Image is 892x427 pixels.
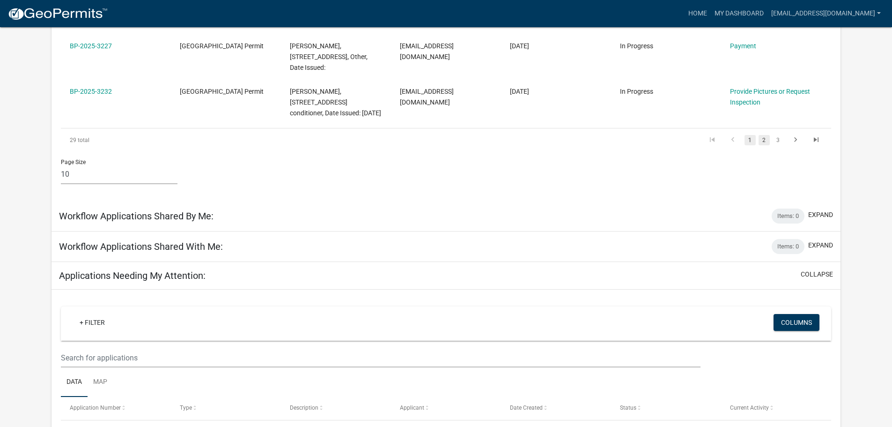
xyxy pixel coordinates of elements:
[180,42,264,50] span: Isanti County Building Permit
[61,348,700,367] input: Search for applications
[773,135,784,145] a: 3
[501,397,611,420] datatable-header-cell: Date Created
[180,88,264,95] span: Isanti County Building Permit
[774,314,819,331] button: Columns
[391,397,501,420] datatable-header-cell: Applicant
[290,88,381,117] span: ISAAC MANSFIELD, 6747 CROWN CIR NW, Air conditioner, Date Issued: 09/25/2025
[510,405,543,411] span: Date Created
[70,42,112,50] a: BP-2025-3227
[171,397,281,420] datatable-header-cell: Type
[767,5,885,22] a: [EMAIL_ADDRESS][DOMAIN_NAME]
[620,88,653,95] span: In Progress
[620,405,636,411] span: Status
[61,128,213,152] div: 29 total
[290,405,318,411] span: Description
[72,314,112,331] a: + Filter
[743,132,757,148] li: page 1
[771,132,785,148] li: page 3
[807,135,825,145] a: go to last page
[88,367,113,397] a: Map
[59,270,206,281] h5: Applications Needing My Attention:
[721,397,831,420] datatable-header-cell: Current Activity
[745,135,756,145] a: 1
[510,42,529,50] span: 07/16/2025
[59,241,223,252] h5: Workflow Applications Shared With Me:
[611,397,721,420] datatable-header-cell: Status
[70,88,112,95] a: BP-2025-3232
[711,5,767,22] a: My Dashboard
[620,42,653,50] span: In Progress
[400,405,424,411] span: Applicant
[290,42,368,71] span: RYAN STALLCOP, 4150 285TH AVE NW, Other, Date Issued:
[808,240,833,250] button: expand
[400,88,454,106] span: ic@calldeans.com
[400,42,454,60] span: ic@calldeans.com
[703,135,721,145] a: go to first page
[70,405,121,411] span: Application Number
[801,270,833,279] button: collapse
[61,397,171,420] datatable-header-cell: Application Number
[281,397,391,420] datatable-header-cell: Description
[180,405,192,411] span: Type
[787,135,804,145] a: go to next page
[772,209,804,224] div: Items: 0
[510,88,529,95] span: 07/14/2025
[772,239,804,254] div: Items: 0
[724,135,742,145] a: go to previous page
[730,88,810,106] a: Provide Pictures or Request Inspection
[757,132,771,148] li: page 2
[759,135,770,145] a: 2
[808,210,833,220] button: expand
[730,42,756,50] a: Payment
[730,405,769,411] span: Current Activity
[59,210,214,222] h5: Workflow Applications Shared By Me:
[685,5,711,22] a: Home
[61,367,88,397] a: Data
